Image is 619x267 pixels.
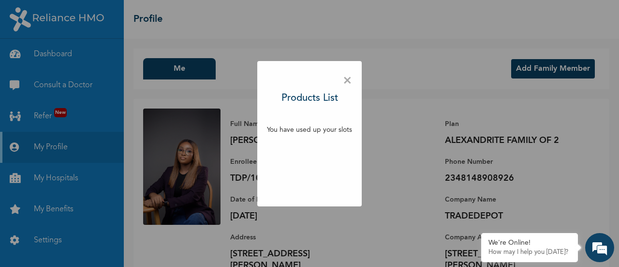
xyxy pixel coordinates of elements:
[343,71,352,91] span: ×
[95,219,185,249] div: FAQs
[50,54,162,67] div: Chat with us now
[281,91,338,106] h3: Products List
[159,5,182,28] div: Minimize live chat window
[5,185,184,219] textarea: Type your message and hit 'Enter'
[488,249,571,256] p: How may I help you today?
[18,48,39,73] img: d_794563401_company_1708531726252_794563401
[56,82,133,180] span: We're online!
[267,125,352,135] p: You have used up your slots
[5,236,95,242] span: Conversation
[488,239,571,247] div: We're Online!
